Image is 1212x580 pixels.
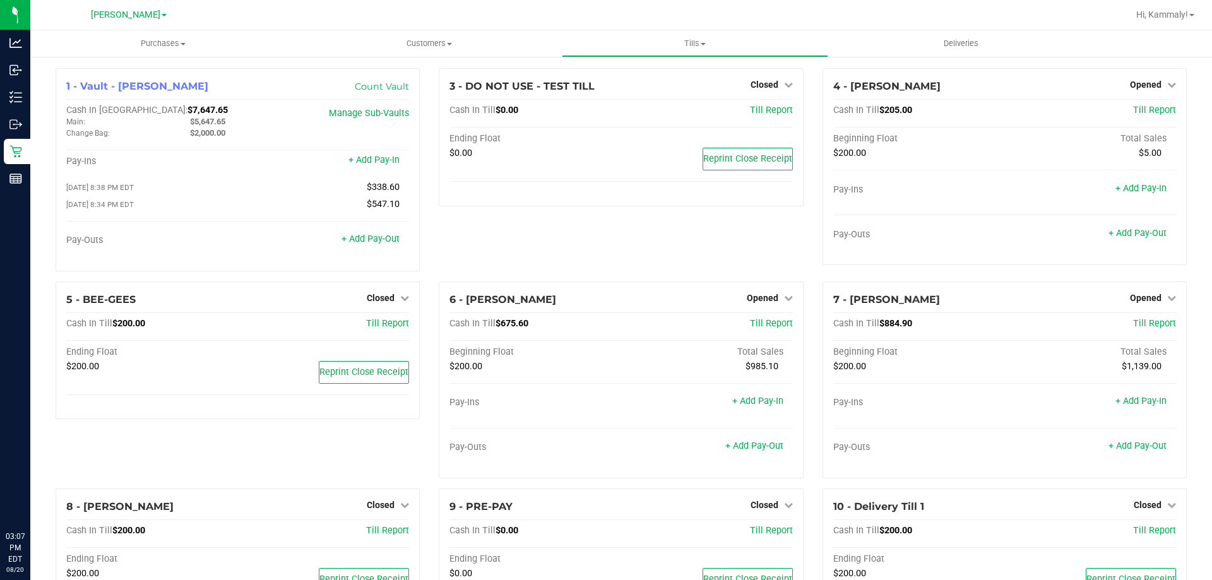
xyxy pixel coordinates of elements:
span: Closed [1134,500,1161,510]
span: Cash In Till [833,318,879,329]
a: + Add Pay-In [1115,396,1167,406]
span: Closed [751,500,778,510]
div: Beginning Float [833,346,1005,358]
a: + Add Pay-In [348,155,400,165]
div: Total Sales [1004,133,1176,145]
a: Till Report [1133,525,1176,536]
span: Cash In Till [449,318,496,329]
span: $200.00 [449,361,482,372]
div: Ending Float [449,133,621,145]
span: $200.00 [112,318,145,329]
div: Total Sales [621,346,793,358]
span: $200.00 [66,568,99,579]
span: $5,647.65 [190,117,225,126]
a: Till Report [750,318,793,329]
a: Till Report [366,525,409,536]
span: Reprint Close Receipt [703,153,792,164]
span: $200.00 [833,148,866,158]
div: Pay-Outs [833,442,1005,453]
span: Opened [1130,80,1161,90]
span: $547.10 [367,199,400,210]
a: Tills [562,30,828,57]
span: 9 - PRE-PAY [449,500,513,512]
span: [PERSON_NAME] [91,9,160,20]
span: $675.60 [496,318,528,329]
span: Hi, Kammaly! [1136,9,1188,20]
span: 1 - Vault - [PERSON_NAME] [66,80,208,92]
inline-svg: Inbound [9,64,22,76]
div: Pay-Ins [833,184,1005,196]
button: Reprint Close Receipt [319,361,409,384]
a: + Add Pay-In [1115,183,1167,194]
a: Customers [296,30,562,57]
p: 08/20 [6,565,25,574]
div: Ending Float [66,553,238,565]
p: 03:07 PM EDT [6,531,25,565]
span: Deliveries [927,38,995,49]
span: Change Bag: [66,129,110,138]
div: Pay-Outs [833,229,1005,240]
span: Cash In Till [449,525,496,536]
div: Beginning Float [833,133,1005,145]
span: $2,000.00 [190,128,225,138]
a: Till Report [750,525,793,536]
span: $0.00 [449,148,472,158]
a: Count Vault [355,81,409,92]
inline-svg: Reports [9,172,22,185]
span: Main: [66,117,85,126]
span: 3 - DO NOT USE - TEST TILL [449,80,595,92]
span: 7 - [PERSON_NAME] [833,293,940,305]
div: Beginning Float [449,346,621,358]
a: Till Report [750,105,793,115]
span: Opened [747,293,778,303]
a: Manage Sub-Vaults [329,108,409,119]
span: $0.00 [496,525,518,536]
span: Opened [1130,293,1161,303]
span: Cash In Till [833,105,879,115]
a: Till Report [366,318,409,329]
div: Pay-Outs [449,442,621,453]
span: [DATE] 8:38 PM EDT [66,183,134,192]
span: 8 - [PERSON_NAME] [66,500,174,512]
span: $5.00 [1139,148,1161,158]
span: Cash In Till [833,525,879,536]
a: + Add Pay-Out [725,441,783,451]
span: Purchases [30,38,296,49]
div: Ending Float [449,553,621,565]
span: $0.00 [449,568,472,579]
div: Ending Float [833,553,1005,565]
span: $200.00 [833,568,866,579]
span: Closed [367,500,395,510]
span: [DATE] 8:34 PM EDT [66,200,134,209]
span: 10 - Delivery Till 1 [833,500,924,512]
div: Ending Float [66,346,238,358]
a: Till Report [1133,318,1176,329]
span: $338.60 [367,182,400,192]
span: Cash In Till [66,525,112,536]
span: Closed [367,293,395,303]
span: $200.00 [66,361,99,372]
a: + Add Pay-In [732,396,783,406]
span: Tills [562,38,827,49]
span: $200.00 [112,525,145,536]
div: Pay-Ins [66,156,238,167]
span: Cash In Till [449,105,496,115]
span: 5 - BEE-GEES [66,293,136,305]
span: Reprint Close Receipt [319,367,408,377]
a: + Add Pay-Out [342,234,400,244]
span: 4 - [PERSON_NAME] [833,80,941,92]
span: $985.10 [746,361,778,372]
div: Pay-Ins [449,397,621,408]
span: $7,647.65 [187,105,228,115]
iframe: Resource center [13,479,50,517]
inline-svg: Inventory [9,91,22,104]
a: + Add Pay-Out [1108,228,1167,239]
inline-svg: Analytics [9,37,22,49]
